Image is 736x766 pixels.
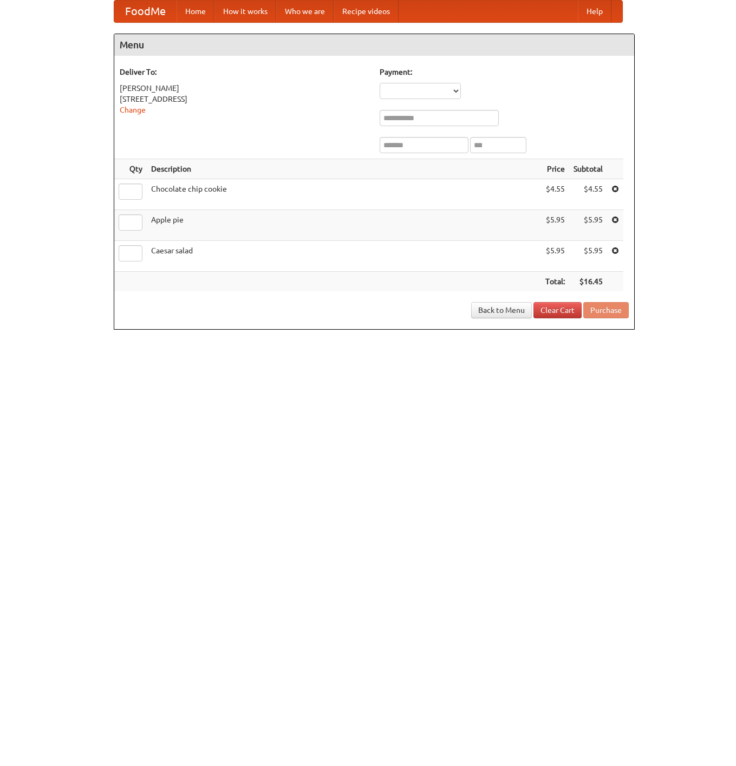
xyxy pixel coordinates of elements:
[471,302,532,318] a: Back to Menu
[114,1,177,22] a: FoodMe
[334,1,399,22] a: Recipe videos
[276,1,334,22] a: Who we are
[541,241,569,272] td: $5.95
[578,1,611,22] a: Help
[569,272,607,292] th: $16.45
[541,179,569,210] td: $4.55
[120,67,369,77] h5: Deliver To:
[541,159,569,179] th: Price
[569,241,607,272] td: $5.95
[114,159,147,179] th: Qty
[533,302,582,318] a: Clear Cart
[120,83,369,94] div: [PERSON_NAME]
[120,106,146,114] a: Change
[177,1,214,22] a: Home
[569,159,607,179] th: Subtotal
[541,210,569,241] td: $5.95
[147,179,541,210] td: Chocolate chip cookie
[569,210,607,241] td: $5.95
[569,179,607,210] td: $4.55
[147,159,541,179] th: Description
[541,272,569,292] th: Total:
[380,67,629,77] h5: Payment:
[147,241,541,272] td: Caesar salad
[120,94,369,104] div: [STREET_ADDRESS]
[214,1,276,22] a: How it works
[583,302,629,318] button: Purchase
[147,210,541,241] td: Apple pie
[114,34,634,56] h4: Menu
